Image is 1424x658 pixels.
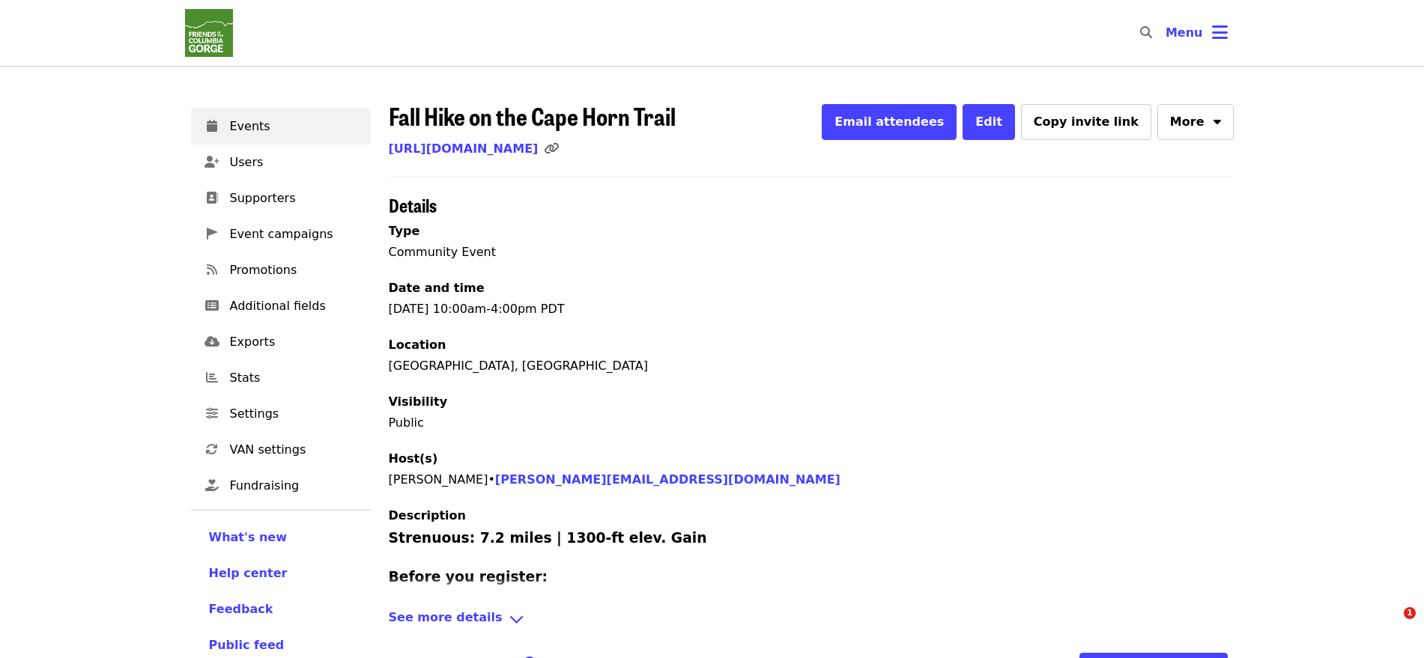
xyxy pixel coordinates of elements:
[209,566,288,580] span: Help center
[389,395,448,409] span: Visibility
[1214,112,1221,127] i: sort-down icon
[207,263,217,277] i: rss icon
[185,9,233,57] img: Friends Of The Columbia Gorge - Home
[191,324,371,360] a: Exports
[963,104,1015,140] button: Edit
[389,245,497,259] span: Community Event
[209,528,353,546] a: What's new
[205,478,219,493] i: hand-holding-heart icon
[389,192,437,218] span: Details
[1154,15,1240,51] button: Toggle account menu
[230,477,359,495] span: Fundraising
[1212,22,1228,43] i: bars icon
[389,528,913,549] h3: Strenuous: 7.2 miles | 1300-ft elev. Gain
[206,442,218,457] i: sync icon
[209,564,353,582] a: Help center
[1021,104,1151,140] button: Copy invite link
[230,405,359,423] span: Settings
[495,472,840,487] a: [PERSON_NAME][EMAIL_ADDRESS][DOMAIN_NAME]
[230,261,359,279] span: Promotions
[419,595,589,609] a: Read our Liability Waiver
[1166,25,1203,40] span: Menu
[230,189,359,207] span: Supporters
[230,441,359,459] span: VAN settings
[389,357,1234,375] div: [GEOGRAPHIC_DATA], [GEOGRAPHIC_DATA]
[1373,607,1409,643] iframe: Intercom live chat
[191,468,371,504] a: Fundraising
[191,144,371,180] a: Users
[389,414,1234,432] p: Public
[207,227,217,241] i: pennant icon
[191,216,371,252] a: Event campaigns
[204,335,219,349] i: cloud-download icon
[191,109,371,144] a: Events
[389,338,446,352] span: Location
[209,600,273,618] button: Feedback
[191,252,371,288] a: Promotions
[544,141,559,156] i: link icon
[389,281,485,295] span: Date and time
[389,222,1234,597] div: [DATE] 10:00am-4:00pm PDT
[1034,115,1139,129] span: Copy invite link
[389,451,438,466] span: Host(s)
[204,155,219,169] i: user-plus icon
[206,191,218,205] i: address-book icon
[1157,104,1234,140] button: More
[209,530,288,544] span: What's new
[389,472,840,487] span: [PERSON_NAME] •
[230,369,359,387] span: Stats
[509,609,524,630] i: angle-down icon
[389,609,1234,630] div: See more detailsangle-down icon
[206,371,218,385] i: chart-bar icon
[389,98,676,133] span: Fall Hike on the Cape Horn Trail
[191,288,371,324] a: Additional fields
[230,333,359,351] span: Exports
[209,638,285,652] span: Public feed
[822,104,957,140] button: Email attendees
[419,594,913,630] p: . You will be asked to check a box acknowledging you read the waiver during registration._
[834,115,944,129] span: Email attendees
[230,118,359,135] span: Events
[1404,607,1416,619] span: 1
[1161,15,1173,51] input: Search
[191,396,371,432] a: Settings
[191,432,371,468] a: VAN settings
[1170,113,1205,131] span: More
[389,567,913,588] h3: Before you register:
[389,224,420,238] span: Type
[206,406,218,421] i: sliders-h icon
[205,299,219,313] i: list-alt icon
[389,508,466,523] span: Description
[191,180,371,216] a: Supporters
[975,115,1002,129] span: Edit
[209,636,353,654] a: Public feed
[191,360,371,396] a: Stats
[230,225,359,243] span: Event campaigns
[389,141,539,156] a: [URL][DOMAIN_NAME]
[544,141,568,156] span: Click to copy link!
[230,153,359,171] span: Users
[389,609,503,630] span: See more details
[207,119,217,133] i: calendar icon
[1140,25,1152,40] i: search icon
[230,297,359,315] span: Additional fields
